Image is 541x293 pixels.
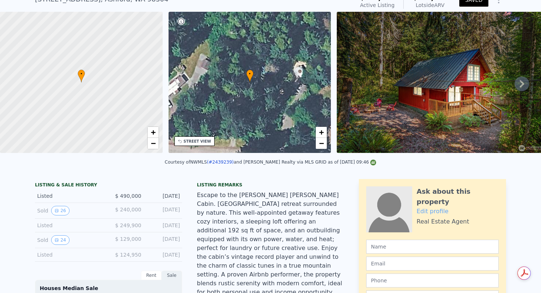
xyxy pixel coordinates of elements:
div: Courtesy of NWMLS and [PERSON_NAME] Realty via MLS GRID as of [DATE] 09:46 [165,160,376,165]
div: STREET VIEW [184,139,211,144]
a: Edit profile [417,208,449,215]
input: Email [366,257,499,271]
button: View historical data [51,235,69,245]
a: Zoom in [148,127,159,138]
div: Listing remarks [197,182,344,188]
div: [DATE] [147,251,180,258]
img: NWMLS Logo [370,160,376,165]
div: [DATE] [147,222,180,229]
div: Houses Median Sale [40,285,177,292]
span: $ 249,900 [115,222,141,228]
div: Lotside ARV [413,1,448,9]
span: $ 129,000 [115,236,141,242]
div: [DATE] [147,192,180,200]
div: Listed [37,192,103,200]
input: Name [366,240,499,254]
span: $ 124,950 [115,252,141,258]
div: Real Estate Agent [417,217,469,226]
span: • [246,71,254,77]
div: Ask about this property [417,186,499,207]
a: Zoom in [316,127,327,138]
div: • [246,69,254,82]
a: Zoom out [148,138,159,149]
span: $ 240,000 [115,207,141,212]
div: [DATE] [147,235,180,245]
div: Sold [37,206,103,215]
div: [DATE] [147,206,180,215]
a: Zoom out [316,138,327,149]
div: Sold [37,235,103,245]
span: − [319,139,324,148]
div: Sale [162,271,182,280]
div: Listed [37,222,103,229]
span: Active Listing [360,2,395,8]
a: (#2439239) [207,160,234,165]
div: Listed [37,251,103,258]
span: + [151,128,155,137]
span: + [319,128,324,137]
button: View historical data [51,206,69,215]
span: • [78,71,85,77]
input: Phone [366,274,499,287]
div: Rent [141,271,162,280]
span: $ 490,000 [115,193,141,199]
span: − [151,139,155,148]
div: LISTING & SALE HISTORY [35,182,182,189]
div: • [78,69,85,82]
